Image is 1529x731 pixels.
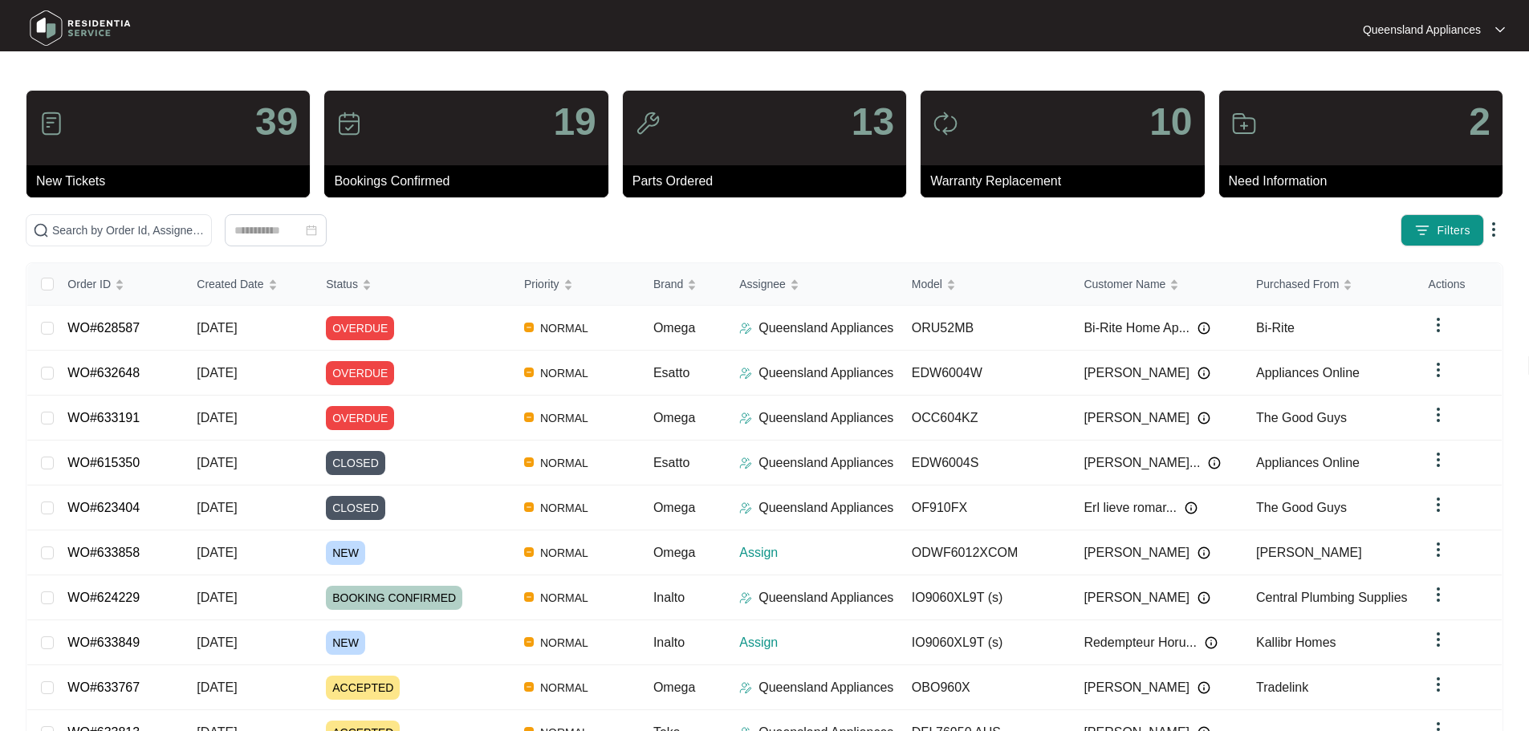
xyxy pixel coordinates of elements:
span: NORMAL [534,319,595,338]
span: Status [326,275,358,293]
img: Assigner Icon [739,591,752,604]
span: NEW [326,541,365,565]
span: [DATE] [197,591,237,604]
img: dropdown arrow [1495,26,1505,34]
span: Purchased From [1256,275,1339,293]
a: WO#632648 [67,366,140,380]
span: [DATE] [197,680,237,694]
p: Queensland Appliances [758,319,893,338]
img: Assigner Icon [739,322,752,335]
img: dropdown arrow [1429,315,1448,335]
td: IO9060XL9T (s) [899,575,1072,620]
p: 19 [553,103,596,141]
span: Esatto [653,366,689,380]
span: OVERDUE [326,316,394,340]
img: filter icon [1414,222,1430,238]
input: Search by Order Id, Assignee Name, Customer Name, Brand and Model [52,221,205,239]
img: Info icon [1198,367,1210,380]
span: Assignee [739,275,786,293]
span: Order ID [67,275,111,293]
img: Vercel Logo [524,412,534,422]
span: Kallibr Homes [1256,636,1336,649]
img: icon [336,111,362,136]
td: OBO960X [899,665,1072,710]
p: New Tickets [36,172,310,191]
p: Assign [739,633,899,652]
p: Queensland Appliances [758,453,893,473]
img: Assigner Icon [739,681,752,694]
span: [DATE] [197,501,237,514]
th: Customer Name [1071,263,1243,306]
img: icon [933,111,958,136]
p: Parts Ordered [632,172,906,191]
img: Vercel Logo [524,502,534,512]
span: Filters [1437,222,1470,239]
p: Queensland Appliances [758,588,893,607]
td: OCC604KZ [899,396,1072,441]
span: [DATE] [197,366,237,380]
span: [DATE] [197,456,237,469]
span: Appliances Online [1256,366,1360,380]
span: NORMAL [534,543,595,562]
img: Info icon [1198,681,1210,694]
span: Esatto [653,456,689,469]
p: 39 [255,103,298,141]
img: dropdown arrow [1429,585,1448,604]
td: ODWF6012XCOM [899,530,1072,575]
p: 2 [1469,103,1490,141]
img: Vercel Logo [524,637,534,647]
span: Inalto [653,591,685,604]
a: WO#628587 [67,321,140,335]
span: [PERSON_NAME] [1084,588,1189,607]
a: WO#615350 [67,456,140,469]
span: [PERSON_NAME] [1084,408,1189,428]
span: NORMAL [534,678,595,697]
span: Central Plumbing Supplies [1256,591,1408,604]
img: dropdown arrow [1429,450,1448,469]
img: Vercel Logo [524,323,534,332]
img: Assigner Icon [739,367,752,380]
th: Priority [511,263,640,306]
th: Assignee [726,263,899,306]
img: Assigner Icon [739,412,752,424]
span: Inalto [653,636,685,649]
img: Info icon [1208,457,1221,469]
span: [DATE] [197,546,237,559]
img: dropdown arrow [1429,675,1448,694]
span: NORMAL [534,408,595,428]
p: 10 [1149,103,1192,141]
th: Actions [1416,263,1502,306]
span: Created Date [197,275,263,293]
p: Queensland Appliances [758,408,893,428]
span: [PERSON_NAME] [1084,363,1189,383]
img: Info icon [1198,322,1210,335]
img: dropdown arrow [1429,405,1448,424]
span: Brand [653,275,683,293]
td: OF910FX [899,485,1072,530]
span: [PERSON_NAME] [1256,546,1362,559]
a: WO#633858 [67,546,140,559]
img: dropdown arrow [1484,220,1503,239]
td: IO9060XL9T (s) [899,620,1072,665]
img: residentia service logo [24,4,136,52]
span: Priority [524,275,559,293]
span: [PERSON_NAME]... [1084,453,1200,473]
span: NORMAL [534,498,595,518]
span: [PERSON_NAME] [1084,678,1189,697]
a: WO#633191 [67,411,140,424]
th: Purchased From [1243,263,1416,306]
span: Appliances Online [1256,456,1360,469]
img: Info icon [1198,546,1210,559]
img: icon [39,111,64,136]
p: Queensland Appliances [1363,22,1481,38]
span: BOOKING CONFIRMED [326,586,462,610]
td: EDW6004W [899,351,1072,396]
img: Info icon [1198,591,1210,604]
img: dropdown arrow [1429,630,1448,649]
img: icon [1231,111,1257,136]
span: Bi-Rite Home Ap... [1084,319,1189,338]
p: Queensland Appliances [758,678,893,697]
span: [DATE] [197,321,237,335]
img: Info icon [1185,502,1198,514]
th: Status [313,263,511,306]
